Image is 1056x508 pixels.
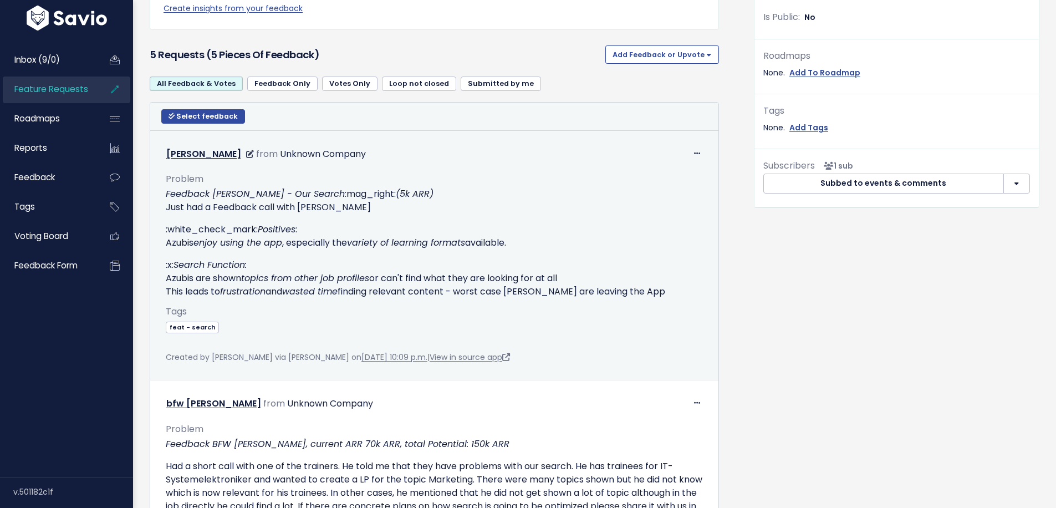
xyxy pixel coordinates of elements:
span: from [256,148,278,160]
span: Voting Board [14,230,68,242]
div: Unknown Company [280,146,366,162]
em: Feedback BFW [PERSON_NAME], current ARR 70k ARR, total Potential: 150k ARR [166,438,509,450]
span: Feature Requests [14,83,88,95]
a: bfw [PERSON_NAME] [166,397,261,410]
em: variety of learning formats [347,236,465,249]
a: [PERSON_NAME] [166,148,241,160]
em: (5k ARR) [396,187,433,200]
a: Votes Only [322,77,377,91]
button: Select feedback [161,109,245,124]
span: Feedback [14,171,55,183]
h3: 5 Requests (5 pieces of Feedback) [150,47,601,63]
a: Inbox (9/0) [3,47,92,73]
button: Add Feedback or Upvote [605,45,719,63]
a: Reports [3,135,92,161]
a: Feedback Only [247,77,318,91]
em: Feedback [PERSON_NAME] - Our Search [166,187,345,200]
em: frustration [220,285,266,298]
a: Add To Roadmap [789,66,860,80]
div: Tags [763,103,1030,119]
em: topics from other job profiles [241,272,369,285]
a: Add Tags [789,121,828,135]
a: Feedback [3,165,92,190]
div: None. [763,121,1030,135]
a: Tags [3,194,92,220]
div: v.501182c1f [13,477,133,506]
span: feat - search [166,322,219,333]
span: Created by [PERSON_NAME] via [PERSON_NAME] on | [166,352,510,363]
em: Positives [258,223,295,236]
em: enjoy using the app [193,236,282,249]
a: Feature Requests [3,77,92,102]
span: Roadmaps [14,113,60,124]
span: Problem [166,423,203,435]
span: Problem [166,172,203,185]
span: No [804,12,815,23]
button: Subbed to events & comments [763,174,1004,194]
span: from [263,397,285,410]
span: Inbox (9/0) [14,54,60,65]
span: Is Public: [763,11,800,23]
p: :x: Azubis are shown or can't find what they are looking for at all This leads to and finding rel... [166,258,703,298]
em: Search Function: [174,258,247,271]
span: Reports [14,142,47,154]
a: All Feedback & Votes [150,77,243,91]
a: Create insights from your feedback [164,2,705,16]
span: <p><strong>Subscribers</strong><br><br> - Dmitry Khromov<br> </p> [819,160,853,171]
span: Tags [14,201,35,212]
em: wasted time [282,285,338,298]
span: Tags [166,305,187,318]
a: View in source app [430,352,510,363]
a: Voting Board [3,223,92,249]
p: :mag_right: Just had a Feedback call with [PERSON_NAME] [166,187,703,214]
span: Subscribers [763,159,815,172]
a: feat - search [166,321,219,332]
img: logo-white.9d6f32f41409.svg [24,6,110,31]
a: Roadmaps [3,106,92,131]
span: Select feedback [176,111,238,121]
a: Feedback form [3,253,92,278]
div: Unknown Company [287,396,373,412]
a: [DATE] 10:09 p.m. [361,352,427,363]
span: Feedback form [14,260,78,271]
a: Loop not closed [382,77,456,91]
p: :white_check_mark: : Azubis , especially the available. [166,223,703,250]
a: Submitted by me [461,77,541,91]
div: None. [763,66,1030,80]
div: Roadmaps [763,48,1030,64]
